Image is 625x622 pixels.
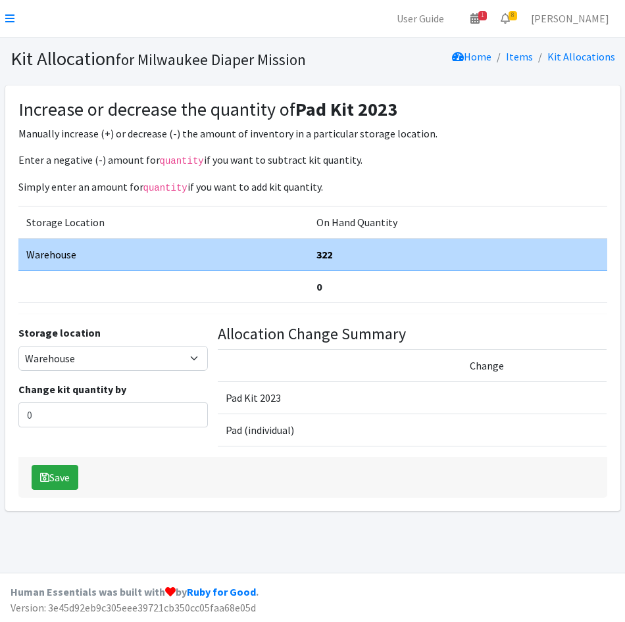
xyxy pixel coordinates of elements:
td: Change [462,349,607,381]
a: Home [452,50,491,63]
code: quantity [160,156,204,166]
h3: Increase or decrease the quantity of [18,99,607,121]
td: Warehouse [18,239,309,271]
strong: Human Essentials was built with by . [11,585,259,598]
p: Enter a negative (-) amount for if you want to subtract kit quantity. [18,152,607,168]
td: Pad Kit 2023 [218,381,462,414]
span: 8 [509,11,517,20]
small: for Milwaukee Diaper Mission [116,50,306,69]
h4: Allocation Change Summary [218,325,607,344]
strong: Pad Kit 2023 [295,97,397,121]
label: Storage location [18,325,101,341]
label: Change kit quantity by [18,381,126,397]
a: Items [506,50,533,63]
td: Pad (individual) [218,414,462,446]
strong: 322 [316,248,332,261]
p: Manually increase (+) or decrease (-) the amount of inventory in a particular storage location. [18,126,607,141]
a: [PERSON_NAME] [520,5,620,32]
code: quantity [143,183,187,193]
a: 8 [490,5,520,32]
h1: Kit Allocation [11,47,308,70]
p: Simply enter an amount for if you want to add kit quantity. [18,179,607,195]
a: Kit Allocations [547,50,615,63]
span: Version: 3e45d92eb9c305eee39721cb350cc05faa68e05d [11,601,256,614]
a: 1 [460,5,490,32]
strong: 0 [316,280,322,293]
a: Ruby for Good [187,585,256,598]
span: 1 [478,11,487,20]
td: On Hand Quantity [309,206,607,239]
a: User Guide [386,5,455,32]
button: Save [32,465,78,490]
td: Storage Location [18,206,309,239]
